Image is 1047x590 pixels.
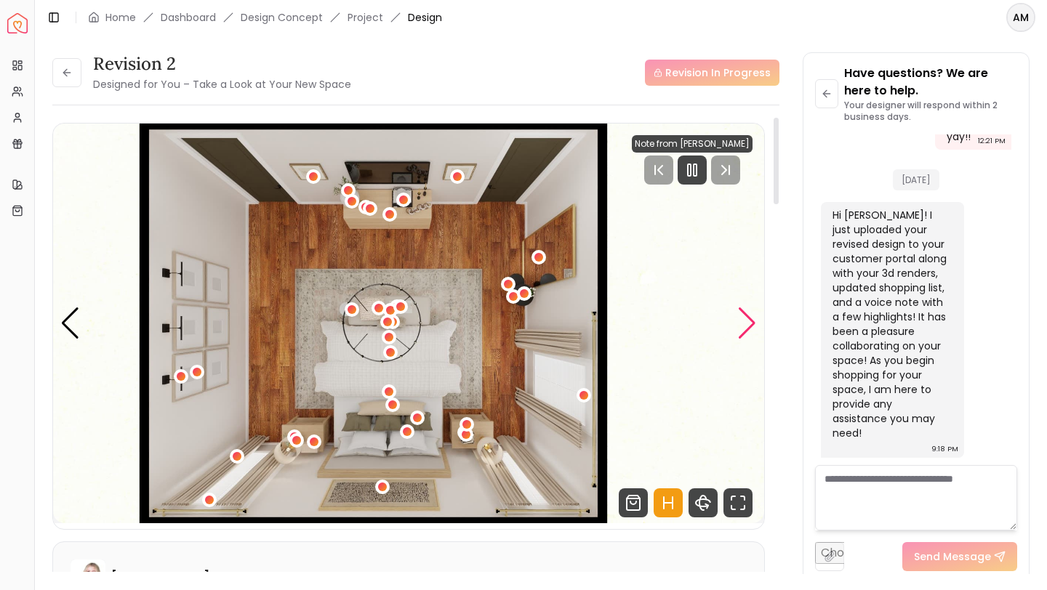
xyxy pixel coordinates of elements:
p: Have questions? We are here to help. [844,65,1017,100]
div: 6 / 7 [53,124,764,523]
div: Carousel [53,124,764,523]
div: yay!! [947,129,971,144]
svg: Shop Products from this design [619,488,648,517]
a: Spacejoy [7,13,28,33]
img: Spacejoy Logo [7,13,28,33]
svg: 360 View [689,488,718,517]
svg: Pause [683,161,701,179]
div: Previous slide [60,307,80,339]
span: Design [408,10,442,25]
svg: Fullscreen [723,488,753,517]
svg: Hotspots Toggle [654,488,683,517]
span: AM [1008,4,1034,31]
li: Design Concept [241,10,323,25]
a: Home [105,10,136,25]
button: AM [1006,3,1035,32]
img: Design Render 7 [53,124,764,523]
p: Your designer will respond within 2 business days. [844,100,1017,123]
h6: [PERSON_NAME] [111,568,209,586]
h3: Revision 2 [93,52,351,76]
div: 12:21 PM [978,134,1006,148]
div: Note from [PERSON_NAME] [632,135,753,153]
nav: breadcrumb [88,10,442,25]
div: Hi [PERSON_NAME]! I just uploaded your revised design to your customer portal along with your 3d ... [833,208,950,440]
a: Project [348,10,383,25]
a: Dashboard [161,10,216,25]
div: 9:18 PM [931,442,958,456]
span: [DATE] [893,169,939,190]
div: Next slide [737,307,757,339]
small: Designed for You – Take a Look at Your New Space [93,77,351,92]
